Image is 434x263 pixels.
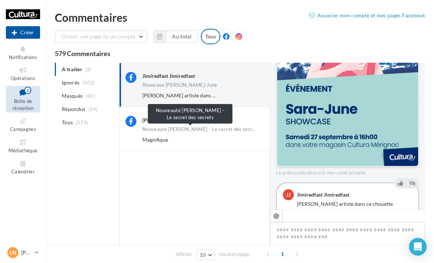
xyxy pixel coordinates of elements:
div: Jimiredfast Jimiredfast [297,192,349,197]
a: Opérations [6,65,40,83]
div: Nouvelle campagne [6,26,40,39]
i: @ [273,212,280,219]
div: [PERSON_NAME] artiste dans ce chouette magasin... [297,200,412,215]
span: Afficher [176,251,192,258]
span: (579) [76,120,88,125]
div: Jimiredfast Jimiredfast [142,72,195,80]
div: La prévisualisation est non-contractuelle [276,167,419,176]
span: (34) [88,106,97,112]
span: Ignorés [62,79,79,86]
div: 579 Commentaires [55,50,425,57]
div: 2 [24,87,31,94]
div: Tous [201,29,220,44]
span: JJ [286,191,291,198]
span: Calendrier [11,169,35,174]
div: Open Intercom Messenger [409,238,427,256]
span: Tous [62,119,73,126]
span: (502) [82,80,95,86]
span: Campagnes [10,126,36,132]
span: [PERSON_NAME] artiste dans ce chouette magasin... [142,92,262,98]
a: Campagnes [6,115,40,134]
button: Créer [6,26,40,39]
button: @ [270,210,282,222]
div: Nouveauté [PERSON_NAME] - Le secret des secrets [148,104,232,124]
span: 1 [277,248,288,260]
a: Médiathèque [6,137,40,155]
a: Calendrier [6,158,40,176]
span: Opérations [11,75,35,81]
p: [PERSON_NAME] [21,249,32,256]
button: Au total [153,30,198,43]
span: Nouveauté [PERSON_NAME] - Le secret des secr... [142,127,255,132]
div: Commentaires [55,12,425,23]
a: Ln [PERSON_NAME] [6,246,40,260]
span: Répondus [62,105,86,113]
a: Boîte de réception2 [6,86,40,113]
button: Choisir une page ou un compte [55,30,147,43]
span: (41) [86,93,95,99]
span: Masqués [62,92,83,100]
span: Choisir une page ou un compte [61,33,135,39]
div: [PERSON_NAME] [142,117,184,124]
button: Notifications [6,44,40,62]
div: Showcase [PERSON_NAME]-June [142,83,217,87]
span: Notifications [9,54,37,60]
span: Magnifique [142,136,168,143]
span: Médiathèque [8,148,38,153]
button: 10 [196,250,215,260]
span: Boîte de réception [13,98,33,111]
span: 10 [200,252,206,258]
button: Au total [166,30,198,43]
span: Ln [10,249,16,256]
span: résultats/page [219,251,249,258]
a: Associer mon compte et mes pages Facebook [309,11,425,20]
